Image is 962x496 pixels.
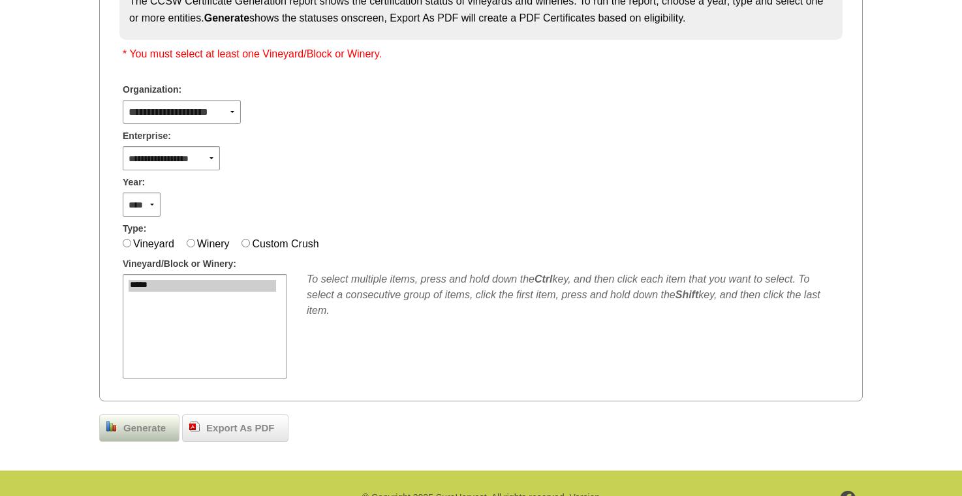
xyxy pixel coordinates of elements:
[182,414,288,442] a: Export As PDF
[200,421,281,436] span: Export As PDF
[123,257,236,271] span: Vineyard/Block or Winery:
[204,12,249,23] strong: Generate
[123,222,146,236] span: Type:
[252,238,318,249] label: Custom Crush
[307,271,839,318] div: To select multiple items, press and hold down the key, and then click each item that you want to ...
[123,83,181,97] span: Organization:
[123,48,382,59] span: * You must select at least one Vineyard/Block or Winery.
[106,421,117,431] img: chart_bar.png
[197,238,230,249] label: Winery
[675,289,699,300] b: Shift
[99,414,179,442] a: Generate
[133,238,174,249] label: Vineyard
[189,421,200,431] img: doc_pdf.png
[117,421,172,436] span: Generate
[123,176,145,189] span: Year:
[535,273,553,285] b: Ctrl
[123,129,171,143] span: Enterprise:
